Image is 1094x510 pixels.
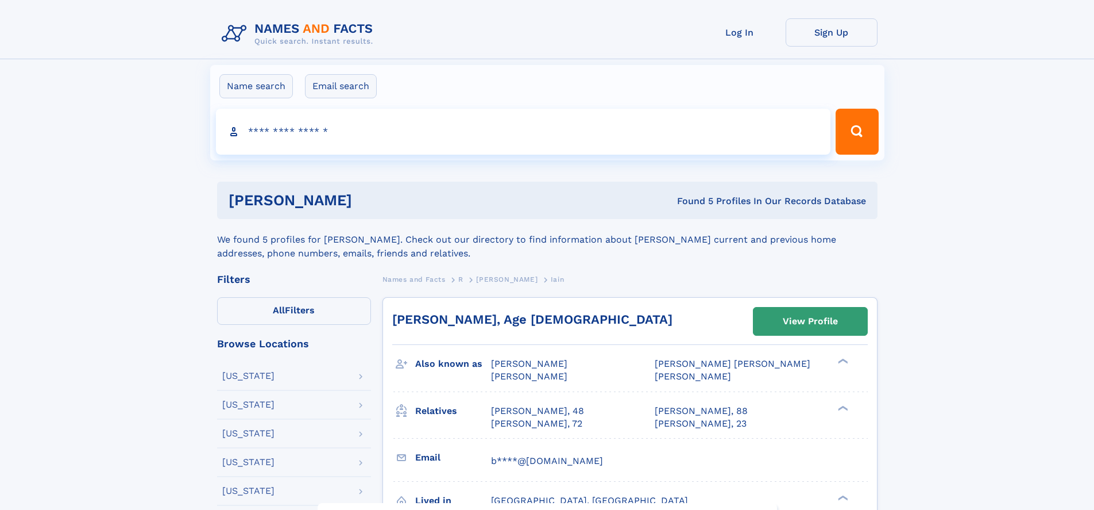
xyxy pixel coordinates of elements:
[491,371,567,382] span: [PERSON_NAME]
[753,308,867,335] a: View Profile
[415,401,491,421] h3: Relatives
[515,195,866,208] div: Found 5 Profiles In Our Records Database
[551,275,564,283] span: Iain
[458,275,463,283] span: R
[217,297,371,325] label: Filters
[222,400,275,409] div: [US_STATE]
[835,494,849,501] div: ❯
[217,18,382,49] img: Logo Names and Facts
[476,272,538,286] a: [PERSON_NAME]
[229,193,515,208] h1: [PERSON_NAME]
[458,272,463,286] a: R
[476,275,538,283] span: [PERSON_NAME]
[222,429,275,438] div: [US_STATE]
[222,371,275,381] div: [US_STATE]
[835,358,849,365] div: ❯
[217,274,371,285] div: Filters
[392,312,672,327] a: [PERSON_NAME], Age [DEMOGRAPHIC_DATA]
[655,358,810,369] span: [PERSON_NAME] [PERSON_NAME]
[222,486,275,496] div: [US_STATE]
[491,495,688,506] span: [GEOGRAPHIC_DATA], [GEOGRAPHIC_DATA]
[415,448,491,467] h3: Email
[219,74,293,98] label: Name search
[655,371,731,382] span: [PERSON_NAME]
[835,404,849,412] div: ❯
[305,74,377,98] label: Email search
[655,417,747,430] a: [PERSON_NAME], 23
[222,458,275,467] div: [US_STATE]
[217,339,371,349] div: Browse Locations
[836,109,878,155] button: Search Button
[415,354,491,374] h3: Also known as
[217,219,877,260] div: We found 5 profiles for [PERSON_NAME]. Check out our directory to find information about [PERSON_...
[382,272,446,286] a: Names and Facts
[694,18,786,47] a: Log In
[655,405,748,417] a: [PERSON_NAME], 88
[273,305,285,316] span: All
[491,417,582,430] a: [PERSON_NAME], 72
[786,18,877,47] a: Sign Up
[216,109,831,155] input: search input
[491,358,567,369] span: [PERSON_NAME]
[491,405,584,417] a: [PERSON_NAME], 48
[783,308,838,335] div: View Profile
